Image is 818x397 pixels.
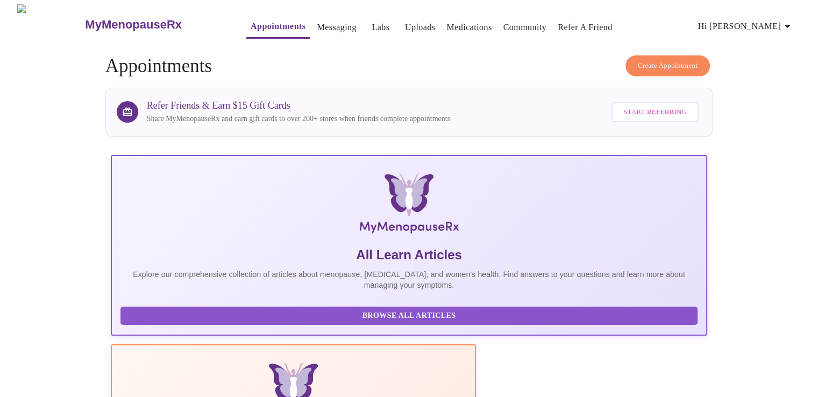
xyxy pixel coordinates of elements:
button: Medications [442,17,496,38]
button: Browse All Articles [120,307,698,325]
a: Medications [446,20,492,35]
a: Uploads [405,20,436,35]
span: Create Appointment [638,60,698,72]
span: Hi [PERSON_NAME] [698,19,794,34]
button: Start Referring [611,102,699,122]
img: MyMenopauseRx Logo [210,173,608,238]
button: Create Appointment [625,55,710,76]
a: Refer a Friend [558,20,613,35]
span: Start Referring [623,106,687,118]
h3: MyMenopauseRx [85,18,182,32]
button: Labs [364,17,398,38]
button: Refer a Friend [553,17,617,38]
a: Community [503,20,547,35]
h4: Appointments [105,55,713,77]
button: Appointments [246,16,310,39]
a: Labs [372,20,389,35]
button: Community [499,17,551,38]
a: Appointments [251,19,305,34]
h5: All Learn Articles [120,246,698,264]
button: Uploads [401,17,440,38]
p: Explore our comprehensive collection of articles about menopause, [MEDICAL_DATA], and women's hea... [120,269,698,290]
a: MyMenopauseRx [84,6,225,44]
button: Messaging [312,17,360,38]
span: Browse All Articles [131,309,687,323]
p: Share MyMenopauseRx and earn gift cards to over 200+ stores when friends complete appointments [147,114,450,124]
img: MyMenopauseRx Logo [17,4,84,45]
a: Start Referring [609,97,701,127]
button: Hi [PERSON_NAME] [694,16,798,37]
h3: Refer Friends & Earn $15 Gift Cards [147,100,450,111]
a: Messaging [317,20,356,35]
a: Browse All Articles [120,310,701,320]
